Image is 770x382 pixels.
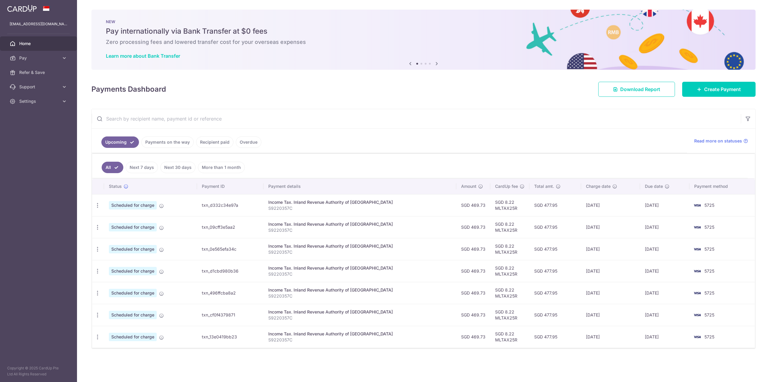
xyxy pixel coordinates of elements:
[689,179,755,194] th: Payment method
[268,271,451,277] p: S9220357C
[691,289,703,297] img: Bank Card
[19,55,59,61] span: Pay
[581,282,640,304] td: [DATE]
[109,183,122,189] span: Status
[197,238,263,260] td: txn_0e565efa34c
[268,293,451,299] p: S9220357C
[645,183,663,189] span: Due date
[19,84,59,90] span: Support
[490,216,529,238] td: SGD 8.22 MLTAX25R
[19,69,59,75] span: Refer & Save
[694,138,742,144] span: Read more on statuses
[109,333,157,341] span: Scheduled for charge
[490,194,529,216] td: SGD 8.22 MLTAX25R
[7,5,37,12] img: CardUp
[197,304,263,326] td: txn_cf0f4379871
[268,249,451,255] p: S9220357C
[691,224,703,231] img: Bank Card
[106,38,741,46] h6: Zero processing fees and lowered transfer cost for your overseas expenses
[529,304,581,326] td: SGD 477.95
[198,162,245,173] a: More than 1 month
[694,138,748,144] a: Read more on statuses
[10,21,67,27] p: [EMAIL_ADDRESS][DOMAIN_NAME]
[704,86,741,93] span: Create Payment
[268,315,451,321] p: S9220357C
[92,109,741,128] input: Search by recipient name, payment id or reference
[691,202,703,209] img: Bank Card
[456,216,490,238] td: SGD 469.73
[704,290,714,295] span: 5725
[461,183,476,189] span: Amount
[456,326,490,348] td: SGD 469.73
[704,225,714,230] span: 5725
[691,333,703,341] img: Bank Card
[534,183,554,189] span: Total amt.
[106,19,741,24] p: NEW
[640,216,689,238] td: [DATE]
[704,268,714,274] span: 5725
[268,243,451,249] div: Income Tax. Inland Revenue Authority of [GEOGRAPHIC_DATA]
[456,238,490,260] td: SGD 469.73
[126,162,158,173] a: Next 7 days
[456,304,490,326] td: SGD 469.73
[197,282,263,304] td: txn_496ffcba8a2
[529,194,581,216] td: SGD 477.95
[490,282,529,304] td: SGD 8.22 MLTAX25R
[268,309,451,315] div: Income Tax. Inland Revenue Authority of [GEOGRAPHIC_DATA]
[640,282,689,304] td: [DATE]
[490,260,529,282] td: SGD 8.22 MLTAX25R
[109,245,157,253] span: Scheduled for charge
[197,326,263,348] td: txn_13e0419bb23
[529,282,581,304] td: SGD 477.95
[640,304,689,326] td: [DATE]
[529,238,581,260] td: SGD 477.95
[268,265,451,271] div: Income Tax. Inland Revenue Authority of [GEOGRAPHIC_DATA]
[581,216,640,238] td: [DATE]
[529,326,581,348] td: SGD 477.95
[106,26,741,36] h5: Pay internationally via Bank Transfer at $0 fees
[490,238,529,260] td: SGD 8.22 MLTAX25R
[91,84,166,95] h4: Payments Dashboard
[581,260,640,282] td: [DATE]
[106,53,180,59] a: Learn more about Bank Transfer
[197,194,263,216] td: txn_d332c34e97a
[691,311,703,319] img: Bank Card
[581,326,640,348] td: [DATE]
[456,282,490,304] td: SGD 469.73
[640,260,689,282] td: [DATE]
[490,304,529,326] td: SGD 8.22 MLTAX25R
[581,304,640,326] td: [DATE]
[141,136,194,148] a: Payments on the way
[268,337,451,343] p: S9220357C
[109,201,157,209] span: Scheduled for charge
[102,162,123,173] a: All
[268,199,451,205] div: Income Tax. Inland Revenue Authority of [GEOGRAPHIC_DATA]
[682,82,756,97] a: Create Payment
[495,183,518,189] span: CardUp fee
[109,267,157,275] span: Scheduled for charge
[691,246,703,253] img: Bank Card
[620,86,660,93] span: Download Report
[586,183,611,189] span: Charge date
[704,334,714,339] span: 5725
[268,331,451,337] div: Income Tax. Inland Revenue Authority of [GEOGRAPHIC_DATA]
[691,267,703,275] img: Bank Card
[598,82,675,97] a: Download Report
[268,227,451,233] p: S9220357C
[197,179,263,194] th: Payment ID
[263,179,456,194] th: Payment details
[581,238,640,260] td: [DATE]
[19,41,59,47] span: Home
[529,216,581,238] td: SGD 477.95
[640,326,689,348] td: [DATE]
[268,205,451,211] p: S9220357C
[109,311,157,319] span: Scheduled for charge
[581,194,640,216] td: [DATE]
[490,326,529,348] td: SGD 8.22 MLTAX25R
[196,136,233,148] a: Recipient paid
[529,260,581,282] td: SGD 477.95
[704,312,714,317] span: 5725
[197,216,263,238] td: txn_09cff3e5aa2
[640,194,689,216] td: [DATE]
[101,136,139,148] a: Upcoming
